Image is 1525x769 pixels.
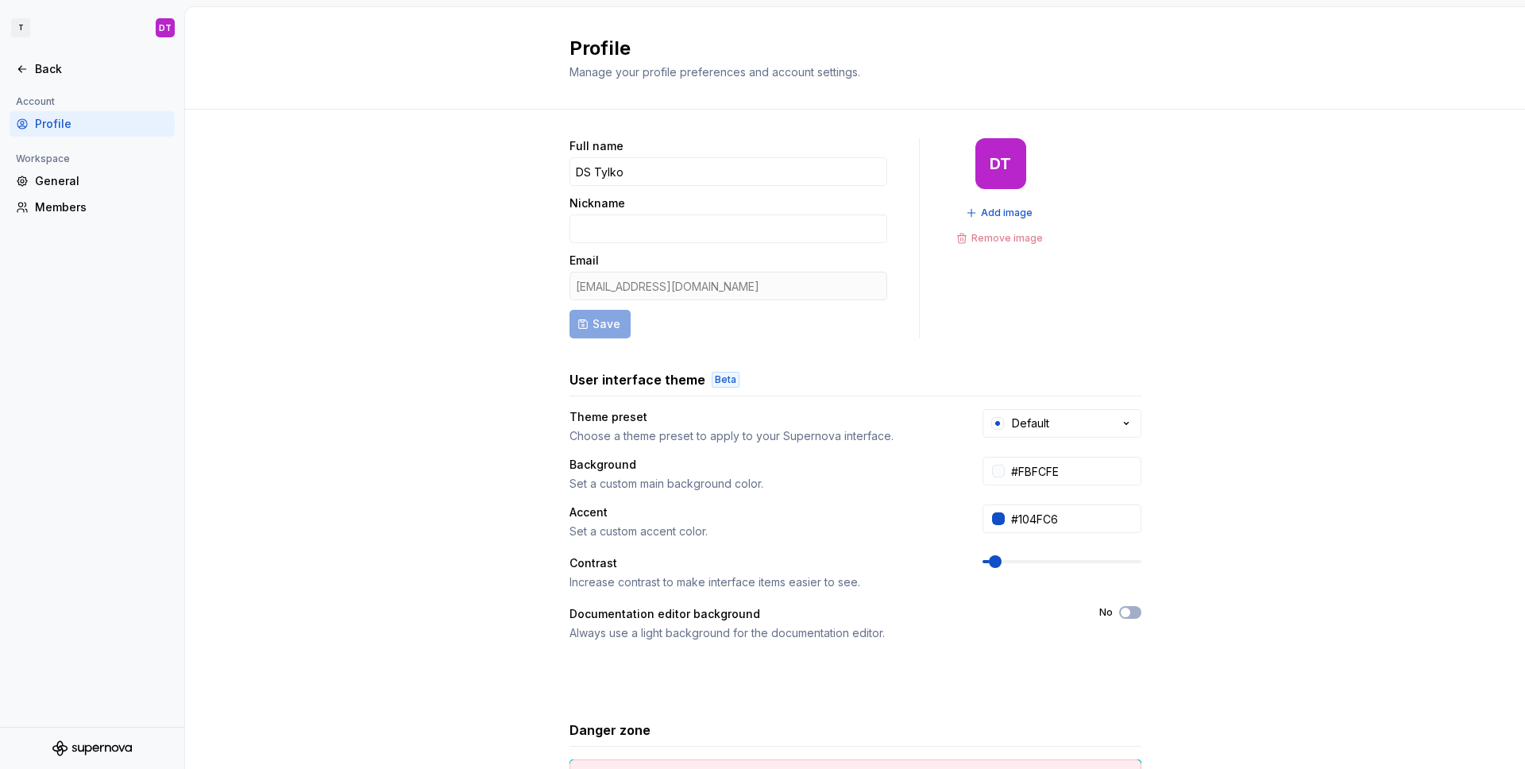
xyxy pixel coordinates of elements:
a: Members [10,195,175,220]
div: DT [159,21,172,34]
div: Always use a light background for the documentation editor. [569,625,1071,641]
a: Back [10,56,175,82]
h3: User interface theme [569,370,705,389]
div: Default [1012,415,1049,431]
div: Account [10,92,61,111]
label: Nickname [569,195,625,211]
label: Full name [569,138,624,154]
label: No [1099,606,1113,619]
span: Manage your profile preferences and account settings. [569,65,860,79]
div: Increase contrast to make interface items easier to see. [569,574,954,590]
h3: Danger zone [569,721,651,740]
div: Workspace [10,149,76,168]
div: Choose a theme preset to apply to your Supernova interface. [569,428,954,444]
div: DT [990,157,1011,170]
div: Documentation editor background [569,606,1071,622]
span: Add image [981,207,1033,219]
svg: Supernova Logo [52,740,132,756]
div: Profile [35,116,168,132]
div: Set a custom main background color. [569,476,954,492]
div: Set a custom accent color. [569,524,954,539]
input: #FFFFFF [1005,457,1141,485]
button: Add image [961,202,1040,224]
div: Beta [712,372,739,388]
label: Email [569,253,599,269]
div: General [35,173,168,189]
a: General [10,168,175,194]
div: Back [35,61,168,77]
div: Members [35,199,168,215]
a: Profile [10,111,175,137]
div: T [11,18,30,37]
div: Background [569,457,954,473]
div: Theme preset [569,409,954,425]
div: Contrast [569,555,954,571]
button: TDT [3,10,181,45]
div: Accent [569,504,954,520]
button: Default [983,409,1141,438]
input: #104FC6 [1005,504,1141,533]
h2: Profile [569,36,1122,61]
